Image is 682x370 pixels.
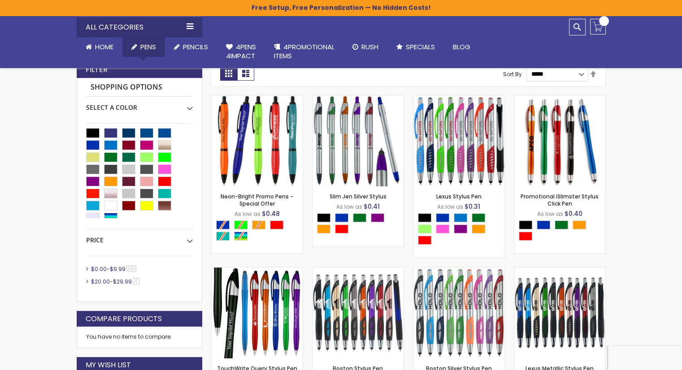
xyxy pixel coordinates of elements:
div: Select A Color [317,213,404,236]
span: Pencils [183,42,208,52]
a: 4PROMOTIONALITEMS [265,37,343,66]
img: Neon-Bright Promo Pens - Special Offer [212,95,303,186]
div: Black [418,213,431,222]
span: As low as [437,203,463,211]
strong: Compare Products [86,314,162,324]
a: Slim Jen Silver Stylus [330,193,387,200]
div: Select A Color [418,213,504,247]
span: $9.99 [110,265,126,273]
div: Blue [436,213,449,222]
a: Boston Stylus Pen [313,267,404,275]
span: Pens [140,42,156,52]
a: Lexus Metallic Stylus Pen [514,267,605,275]
div: Green [353,213,366,222]
img: Lexus Metallic Stylus Pen [514,267,605,358]
a: Lexus Stylus Pen [413,95,504,103]
div: Red [418,236,431,245]
div: All Categories [77,17,202,37]
span: $0.40 [565,209,582,218]
div: Black [519,220,532,229]
span: 4PROMOTIONAL ITEMS [274,42,334,60]
img: Boston Silver Stylus Pen [413,267,504,358]
a: Lexus Stylus Pen [436,193,482,200]
span: $0.00 [91,265,107,273]
span: 4Pens 4impact [226,42,256,60]
div: You have no items to compare. [77,327,202,348]
img: Lexus Stylus Pen [413,95,504,186]
div: Orange [472,224,485,233]
a: Pencils [165,37,217,57]
label: Sort By [503,70,522,77]
strong: Shopping Options [86,78,193,97]
img: Promotional iSlimster Stylus Click Pen [514,95,605,186]
a: Specials [387,37,444,57]
div: Blue [537,220,550,229]
span: As low as [235,210,261,218]
div: Blue Light [454,213,467,222]
div: Green Light [418,224,431,233]
a: Rush [343,37,387,57]
div: Green [472,213,485,222]
iframe: Google Customer Reviews [608,346,682,370]
div: Select A Color [519,220,605,243]
span: Blog [453,42,470,52]
span: $0.31 [465,202,480,211]
a: Pens [122,37,165,57]
div: Black [317,213,330,222]
span: $0.41 [364,202,380,211]
div: Red [270,220,283,229]
a: Promotional iSlimster Stylus Click Pen [521,193,599,207]
a: Slim Jen Silver Stylus [313,95,404,103]
span: Home [95,42,113,52]
span: $0.48 [262,209,280,218]
div: Green [555,220,568,229]
img: Slim Jen Silver Stylus [313,95,404,186]
span: 132 [126,265,137,272]
span: As low as [336,203,362,211]
div: Purple [454,224,467,233]
a: TouchWrite Query Stylus Pen [212,267,303,275]
div: Red [519,232,532,241]
a: Promotional iSlimster Stylus Click Pen [514,95,605,103]
a: 4Pens4impact [217,37,265,66]
div: Red [335,224,348,233]
a: Blog [444,37,479,57]
a: Boston Silver Stylus Pen [413,267,504,275]
img: Boston Stylus Pen [313,267,404,358]
a: Neon-Bright Promo Pens - Special Offer [212,95,303,103]
strong: My Wish List [86,360,131,370]
a: Home [77,37,122,57]
strong: Filter [86,65,108,75]
strong: Grid [220,66,237,81]
div: Price [86,229,193,245]
span: Rush [361,42,378,52]
div: Blue [335,213,348,222]
span: Specials [406,42,435,52]
a: $0.00-$9.99132 [89,265,140,273]
img: TouchWrite Query Stylus Pen [212,267,303,358]
div: Pink [436,224,449,233]
div: Purple [371,213,384,222]
span: $20.00 [91,278,110,285]
span: As low as [537,210,563,218]
a: Neon-Bright Promo Pens - Special Offer [221,193,293,207]
div: Select A Color [86,97,193,112]
span: 4 [133,278,139,284]
a: $20.00-$29.994 [89,278,143,285]
div: Select A Color [216,220,303,243]
div: Orange [317,224,330,233]
div: Orange [573,220,586,229]
span: $29.99 [113,278,132,285]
